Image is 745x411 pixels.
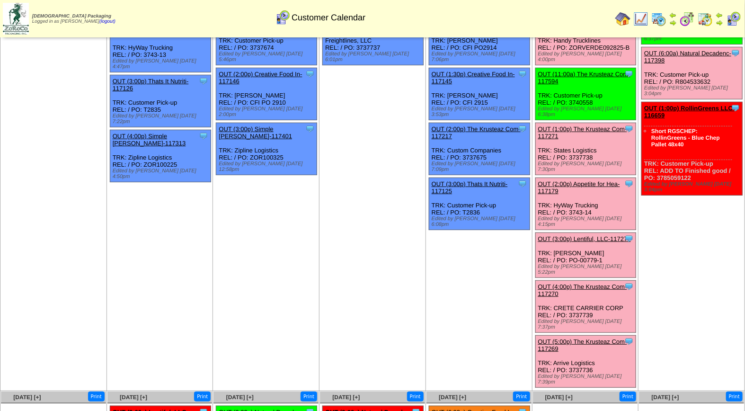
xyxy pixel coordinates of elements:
a: OUT (2:00p) The Krusteaz Com-117217 [432,125,521,140]
div: Edited by [PERSON_NAME] [DATE] 6:01pm [325,51,423,63]
img: Tooltip [624,234,634,243]
img: Tooltip [518,179,527,188]
a: OUT (2:00p) Appetite for Hea-117179 [538,180,620,195]
img: Tooltip [305,124,315,134]
div: TRK: [PERSON_NAME] REL: / PO: PO-00779-1 [535,233,636,278]
img: Tooltip [624,69,634,79]
img: zoroco-logo-small.webp [3,3,29,35]
a: (logout) [99,19,115,24]
div: TRK: Customer Pick-up REL: / PO: 3740558 [535,68,636,120]
button: Print [194,392,211,402]
img: calendarprod.gif [651,11,666,27]
a: OUT (1:30p) Creative Food In-117145 [432,71,515,85]
div: TRK: Customer Pick-up REL: ADD TO Finished good / PO: 3785059122 [642,102,743,196]
div: TRK: [PERSON_NAME] REL: / PO: CFI PO 2910 [216,68,317,120]
img: Tooltip [199,76,208,86]
button: Print [726,392,743,402]
a: OUT (1:00p) RollinGreens LLC-116659 [644,105,735,119]
a: [DATE] [+] [332,394,360,401]
a: OUT (4:00p) The Krusteaz Com-117270 [538,283,627,297]
a: OUT (3:00p) Simple [PERSON_NAME]-117401 [219,125,292,140]
a: [DATE] [+] [545,394,573,401]
div: Edited by [PERSON_NAME] [DATE] 5:22pm [538,264,636,275]
a: OUT (5:00p) The Krusteaz Com-117269 [538,338,627,352]
a: OUT (3:00p) Lentiful, LLC-117277 [538,235,631,242]
img: Tooltip [305,69,315,79]
a: OUT (3:00p) Thats It Nutriti-117126 [113,78,189,92]
img: Tooltip [731,48,740,58]
div: TRK: HyWay Trucking REL: / PO: 3743-14 [535,178,636,230]
img: line_graph.gif [633,11,648,27]
img: arrowright.gif [669,19,677,27]
img: arrowleft.gif [716,11,723,19]
div: Edited by [PERSON_NAME] [DATE] 7:09pm [432,161,530,172]
div: Edited by [PERSON_NAME] [DATE] 7:37pm [538,319,636,330]
span: Customer Calendar [292,13,365,23]
img: Tooltip [518,69,527,79]
a: [DATE] [+] [652,394,679,401]
div: Edited by [PERSON_NAME] [DATE] 4:15pm [538,216,636,227]
div: Edited by [PERSON_NAME] [DATE] 7:06pm [432,51,530,63]
a: OUT (1:00p) The Krusteaz Com-117271 [538,125,627,140]
button: Print [301,392,317,402]
div: Edited by [PERSON_NAME] [DATE] 2:00pm [219,106,317,117]
span: [DEMOGRAPHIC_DATA] Packaging [32,14,111,19]
a: [DATE] [+] [226,394,254,401]
button: Print [513,392,530,402]
div: TRK: Arrive Logistics REL: / PO: 3737736 [535,336,636,388]
img: calendarcustomer.gif [726,11,741,27]
a: Short RGSCHEP: RollinGreens - Blue Chep Pallet 48x40 [651,128,720,148]
img: Tooltip [518,124,527,134]
div: TRK: Customer Pick-up REL: / PO: T2835 [110,75,211,127]
a: OUT (4:00p) Simple [PERSON_NAME]-117313 [113,133,186,147]
div: TRK: [PERSON_NAME] REL: / PO: CFI 2915 [429,68,530,120]
div: TRK: Zipline Logistics REL: / PO: ZOR100325 [216,123,317,175]
a: OUT (2:00p) Creative Food In-117146 [219,71,302,85]
img: Tooltip [624,124,634,134]
div: TRK: Customer Pick-up REL: / PO: R804533632 [642,47,743,99]
a: [DATE] [+] [13,394,41,401]
div: Edited by [PERSON_NAME] [DATE] 3:04pm [644,181,742,193]
button: Print [620,392,636,402]
div: Edited by [PERSON_NAME] [DATE] 5:46pm [219,51,317,63]
img: Tooltip [624,282,634,291]
div: TRK: HyWay Trucking REL: / PO: 3743-13 [110,20,211,72]
button: Print [407,392,424,402]
a: [DATE] [+] [439,394,466,401]
span: Logged in as [PERSON_NAME] [32,14,115,24]
a: OUT (3:00p) Thats It Nutriti-117125 [432,180,508,195]
img: Tooltip [731,103,740,113]
div: Edited by [PERSON_NAME] [DATE] 7:22pm [113,113,211,125]
div: Edited by [PERSON_NAME] [DATE] 3:53pm [432,106,530,117]
div: Edited by [PERSON_NAME] [DATE] 3:04pm [644,85,742,97]
a: OUT (6:00a) Natural Decadenc-117398 [644,50,731,64]
div: Edited by [PERSON_NAME] [DATE] 4:47pm [113,58,211,70]
div: TRK: CRETE CARRIER CORP REL: / PO: 3737739 [535,281,636,333]
img: calendarcustomer.gif [275,10,290,25]
div: Edited by [PERSON_NAME] [DATE] 7:39pm [538,374,636,385]
div: Edited by [PERSON_NAME] [DATE] 4:00pm [538,51,636,63]
div: Edited by [PERSON_NAME] [DATE] 7:30pm [538,161,636,172]
img: Tooltip [624,179,634,188]
img: calendarinout.gif [698,11,713,27]
div: TRK: Custom Companies REL: / PO: 3737675 [429,123,530,175]
img: Tooltip [199,131,208,141]
a: [DATE] [+] [120,394,147,401]
img: calendarblend.gif [680,11,695,27]
div: Edited by [PERSON_NAME] [DATE] 12:58pm [219,161,317,172]
img: Tooltip [624,337,634,346]
div: Edited by [PERSON_NAME] [DATE] 4:50pm [113,168,211,179]
div: Edited by [PERSON_NAME] [DATE] 6:08pm [432,216,530,227]
button: Print [88,392,105,402]
div: TRK: Customer Pick-up REL: / PO: T2836 [429,178,530,230]
img: arrowleft.gif [669,11,677,19]
img: arrowright.gif [716,19,723,27]
div: TRK: States Logistics REL: / PO: 3737738 [535,123,636,175]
